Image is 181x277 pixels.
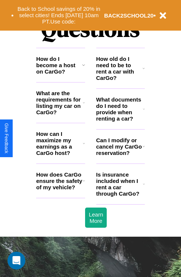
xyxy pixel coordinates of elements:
button: Back to School savings of 20% in select cities! Ends [DATE] 10am PT.Use code: [14,4,104,27]
iframe: Intercom live chat [7,252,25,270]
h3: What are the requirements for listing my car on CarGo? [36,90,83,115]
div: Give Feedback [4,123,9,153]
h3: How can I maximize my earnings as a CarGo host? [36,131,83,156]
b: BACK2SCHOOL20 [104,12,154,19]
h3: How old do I need to be to rent a car with CarGo? [96,56,143,81]
h3: Is insurance included when I rent a car through CarGo? [96,171,143,197]
button: Learn More [85,208,107,228]
h3: What documents do I need to provide when renting a car? [96,96,143,122]
h3: How does CarGo ensure the safety of my vehicle? [36,171,83,190]
h3: Can I modify or cancel my CarGo reservation? [96,137,143,156]
h3: How do I become a host on CarGo? [36,56,82,75]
